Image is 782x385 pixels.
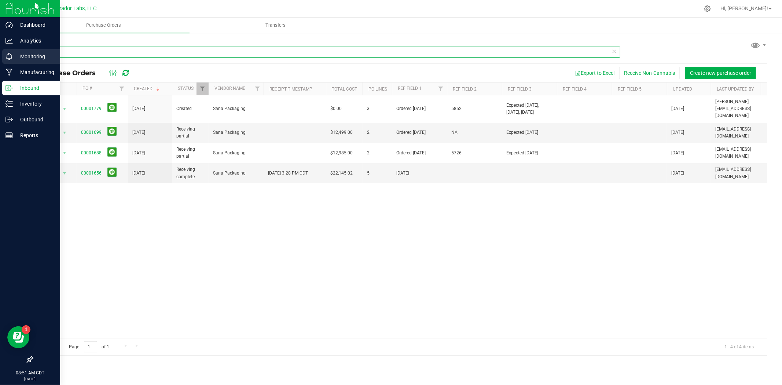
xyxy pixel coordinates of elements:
a: Total Cost [332,87,357,92]
span: 5852 [451,105,498,112]
span: Expected [DATE] [506,129,552,136]
span: 1 - 4 of 4 items [719,341,760,352]
span: select [60,148,69,158]
span: 2 [367,150,388,157]
inline-svg: Inbound [5,84,13,92]
span: [DATE] [671,105,684,112]
span: [DATE] [671,129,684,136]
span: Ordered [DATE] [396,129,443,136]
span: Receiving partial [176,126,204,140]
span: $12,499.00 [330,129,353,136]
span: Create new purchase order [690,70,751,76]
span: Purchase Orders [38,69,103,77]
a: Updated [673,87,692,92]
span: Sana Packaging [213,129,259,136]
span: Purchase Orders [76,22,131,29]
span: Sana Packaging [213,170,259,177]
a: 00001779 [81,106,102,111]
a: 00001656 [81,170,102,176]
a: Last Updated By [717,87,754,92]
span: Created [176,105,204,112]
inline-svg: Monitoring [5,53,13,60]
iframe: Resource center [7,326,29,348]
span: Receiving complete [176,166,204,180]
inline-svg: Reports [5,132,13,139]
span: Ordered [DATE] [396,105,443,112]
a: Ref Field 3 [508,87,532,92]
input: Search Purchase Order ID, Vendor Name and Ref Field 1 [32,47,620,58]
p: Dashboard [13,21,57,29]
p: Analytics [13,36,57,45]
input: 1 [84,341,97,353]
span: [PERSON_NAME][EMAIL_ADDRESS][DOMAIN_NAME] [715,98,772,120]
span: Hi, [PERSON_NAME]! [720,5,768,11]
inline-svg: Dashboard [5,21,13,29]
span: select [60,128,69,138]
span: 3 [367,105,388,112]
span: NA [451,129,498,136]
span: [DATE] [132,105,145,112]
p: Monitoring [13,52,57,61]
a: Ref Field 2 [453,87,477,92]
span: select [60,104,69,114]
span: $0.00 [330,105,342,112]
span: $22,145.02 [330,170,353,177]
a: Ref Field 1 [398,86,422,91]
p: Inbound [13,84,57,92]
span: 5726 [451,150,498,157]
a: Filter [435,82,447,95]
a: PO # [82,86,92,91]
inline-svg: Inventory [5,100,13,107]
span: Receiving partial [176,146,204,160]
p: [DATE] [3,376,57,382]
p: Outbound [13,115,57,124]
a: Filter [252,82,264,95]
span: Page of 1 [63,341,115,353]
span: Sana Packaging [213,105,259,112]
a: Created [134,86,161,91]
span: Ordered [DATE] [396,150,443,157]
inline-svg: Analytics [5,37,13,44]
span: $12,985.00 [330,150,353,157]
p: Manufacturing [13,68,57,77]
a: 00001688 [81,150,102,155]
span: [EMAIL_ADDRESS][DOMAIN_NAME] [715,166,772,180]
span: [DATE] [396,170,443,177]
span: [DATE] [132,150,145,157]
span: [DATE] [132,170,145,177]
span: Clear [612,47,617,56]
p: Inventory [13,99,57,108]
button: Receive Non-Cannabis [619,67,680,79]
button: Create new purchase order [685,67,756,79]
span: [EMAIL_ADDRESS][DOMAIN_NAME] [715,146,772,160]
span: Expected [DATE], [DATE], [DATE] [506,102,552,116]
a: Receipt Timestamp [269,87,312,92]
span: select [60,168,69,179]
span: [DATE] [671,170,684,177]
div: Manage settings [703,5,712,12]
a: Filter [116,82,128,95]
span: 2 [367,129,388,136]
span: Sana Packaging [213,150,259,157]
span: 5 [367,170,388,177]
span: [DATE] 3:28 PM CDT [268,170,308,177]
a: Vendor Name [214,86,245,91]
span: [DATE] [671,150,684,157]
inline-svg: Outbound [5,116,13,123]
a: 00001699 [81,130,102,135]
span: Expected [DATE] [506,150,552,157]
p: Reports [13,131,57,140]
a: Ref Field 5 [618,87,642,92]
button: Export to Excel [570,67,619,79]
a: Status [178,86,194,91]
a: Filter [197,82,209,95]
a: Transfers [190,18,361,33]
iframe: Resource center unread badge [22,325,30,334]
a: PO Lines [368,87,387,92]
span: Transfers [256,22,295,29]
a: Ref Field 4 [563,87,587,92]
span: [DATE] [132,129,145,136]
inline-svg: Manufacturing [5,69,13,76]
p: 08:51 AM CDT [3,370,57,376]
